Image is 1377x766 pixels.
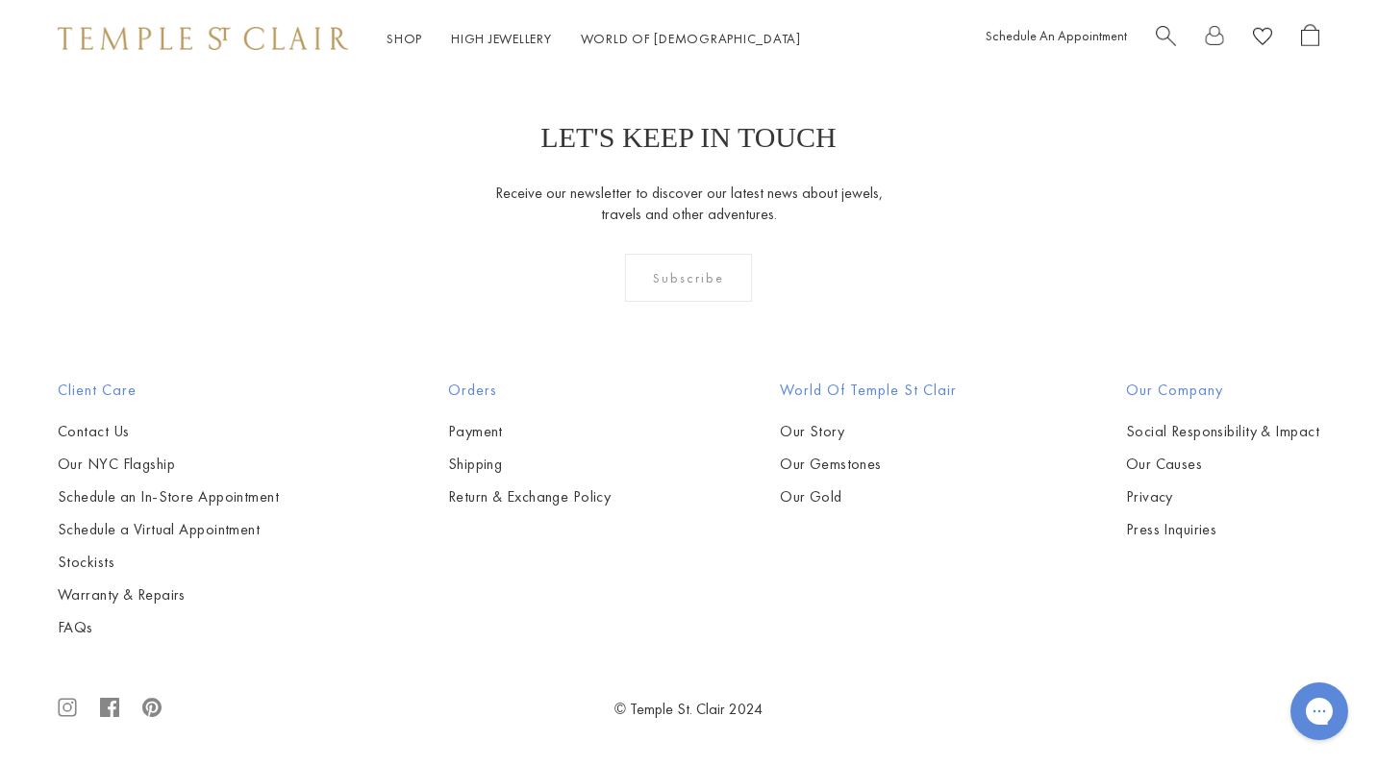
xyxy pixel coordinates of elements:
[1156,24,1176,54] a: Search
[1126,454,1319,475] a: Our Causes
[58,552,279,573] a: Stockists
[1126,379,1319,402] h2: Our Company
[58,486,279,507] a: Schedule an In-Store Appointment
[1301,24,1319,54] a: Open Shopping Bag
[1126,486,1319,507] a: Privacy
[1126,519,1319,540] a: Press Inquiries
[58,379,279,402] h2: Client Care
[58,617,279,638] a: FAQs
[780,454,957,475] a: Our Gemstones
[780,421,957,442] a: Our Story
[780,486,957,507] a: Our Gold
[58,454,279,475] a: Our NYC Flagship
[387,30,422,47] a: ShopShop
[448,454,612,475] a: Shipping
[448,379,612,402] h2: Orders
[448,421,612,442] a: Payment
[58,584,279,605] a: Warranty & Repairs
[614,699,763,719] a: © Temple St. Clair 2024
[58,27,348,50] img: Temple St. Clair
[58,519,279,540] a: Schedule a Virtual Appointment
[986,27,1127,44] a: Schedule An Appointment
[625,254,753,302] div: Subscribe
[448,486,612,507] a: Return & Exchange Policy
[1126,421,1319,442] a: Social Responsibility & Impact
[387,27,801,51] nav: Main navigation
[58,421,279,442] a: Contact Us
[581,30,801,47] a: World of [DEMOGRAPHIC_DATA]World of [DEMOGRAPHIC_DATA]
[780,379,957,402] h2: World of Temple St Clair
[451,30,552,47] a: High JewelleryHigh Jewellery
[1253,24,1272,54] a: View Wishlist
[1281,676,1358,747] iframe: Gorgias live chat messenger
[494,183,884,225] p: Receive our newsletter to discover our latest news about jewels, travels and other adventures.
[540,121,836,154] p: LET'S KEEP IN TOUCH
